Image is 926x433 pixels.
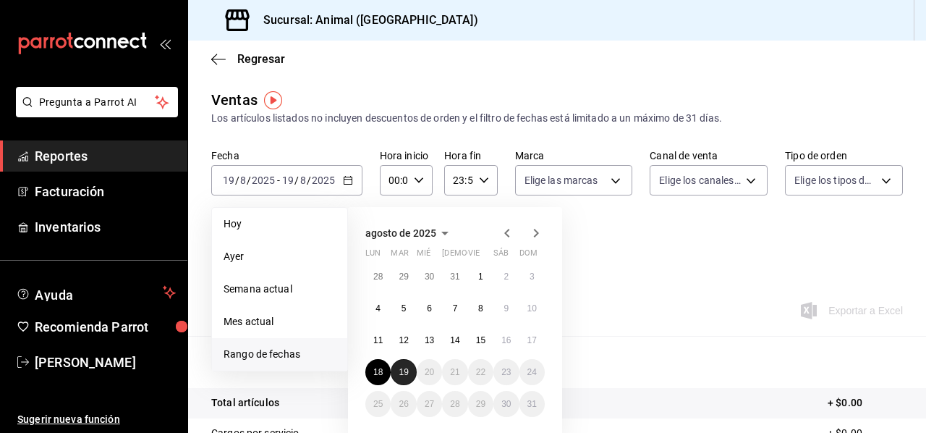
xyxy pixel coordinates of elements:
abbr: 2 de agosto de 2025 [504,272,509,282]
label: Hora inicio [380,151,433,161]
span: / [235,175,239,186]
button: Pregunta a Parrot AI [16,87,178,117]
abbr: 13 de agosto de 2025 [425,335,434,345]
abbr: 22 de agosto de 2025 [476,367,485,377]
abbr: viernes [468,248,480,264]
abbr: 25 de agosto de 2025 [373,399,383,409]
abbr: 3 de agosto de 2025 [530,272,535,282]
button: 20 de agosto de 2025 [417,359,442,385]
input: ---- [251,175,276,186]
button: 2 de agosto de 2025 [493,264,519,290]
button: 30 de julio de 2025 [417,264,442,290]
button: 8 de agosto de 2025 [468,295,493,321]
div: Los artículos listados no incluyen descuentos de orden y el filtro de fechas está limitado a un m... [211,111,903,126]
button: 15 de agosto de 2025 [468,327,493,353]
button: 18 de agosto de 2025 [365,359,391,385]
span: agosto de 2025 [365,227,436,239]
input: -- [300,175,307,186]
label: Hora fin [444,151,497,161]
button: Regresar [211,52,285,66]
button: 29 de julio de 2025 [391,264,416,290]
input: -- [239,175,247,186]
h3: Sucursal: Animal ([GEOGRAPHIC_DATA]) [252,12,478,29]
button: open_drawer_menu [159,38,171,49]
abbr: 27 de agosto de 2025 [425,399,434,409]
span: Pregunta a Parrot AI [39,95,156,110]
abbr: miércoles [417,248,430,264]
abbr: domingo [519,248,538,264]
button: agosto de 2025 [365,224,454,242]
span: / [247,175,251,186]
abbr: 6 de agosto de 2025 [427,303,432,314]
label: Fecha [211,151,362,161]
abbr: 18 de agosto de 2025 [373,367,383,377]
button: 7 de agosto de 2025 [442,295,467,321]
button: 21 de agosto de 2025 [442,359,467,385]
button: 14 de agosto de 2025 [442,327,467,353]
button: 30 de agosto de 2025 [493,391,519,417]
abbr: 23 de agosto de 2025 [501,367,511,377]
img: Tooltip marker [264,91,282,109]
abbr: 21 de agosto de 2025 [450,367,459,377]
input: -- [222,175,235,186]
span: Recomienda Parrot [35,317,176,337]
button: 17 de agosto de 2025 [519,327,545,353]
abbr: 9 de agosto de 2025 [504,303,509,314]
abbr: 7 de agosto de 2025 [453,303,458,314]
span: / [294,175,299,186]
button: 31 de julio de 2025 [442,264,467,290]
button: 26 de agosto de 2025 [391,391,416,417]
button: 3 de agosto de 2025 [519,264,545,290]
button: 13 de agosto de 2025 [417,327,442,353]
button: 5 de agosto de 2025 [391,295,416,321]
button: 23 de agosto de 2025 [493,359,519,385]
span: Mes actual [224,314,336,329]
button: 29 de agosto de 2025 [468,391,493,417]
button: 1 de agosto de 2025 [468,264,493,290]
span: Regresar [237,52,285,66]
button: 16 de agosto de 2025 [493,327,519,353]
span: Elige las marcas [524,173,598,188]
span: Ayer [224,249,336,264]
div: Ventas [211,89,258,111]
button: 12 de agosto de 2025 [391,327,416,353]
button: 25 de agosto de 2025 [365,391,391,417]
label: Tipo de orden [785,151,903,161]
a: Pregunta a Parrot AI [10,105,178,120]
button: 31 de agosto de 2025 [519,391,545,417]
input: ---- [311,175,336,186]
span: Facturación [35,182,176,201]
abbr: 17 de agosto de 2025 [527,335,537,345]
span: Rango de fechas [224,347,336,362]
abbr: 29 de julio de 2025 [399,272,408,282]
abbr: 28 de julio de 2025 [373,272,383,282]
span: Inventarios [35,217,176,237]
span: / [307,175,311,186]
button: 19 de agosto de 2025 [391,359,416,385]
p: + $0.00 [828,395,903,411]
span: Hoy [224,216,336,232]
label: Marca [515,151,633,161]
button: 22 de agosto de 2025 [468,359,493,385]
abbr: 5 de agosto de 2025 [402,303,407,314]
span: Elige los tipos de orden [794,173,876,188]
abbr: 1 de agosto de 2025 [478,272,483,282]
button: 27 de agosto de 2025 [417,391,442,417]
button: 10 de agosto de 2025 [519,295,545,321]
abbr: 31 de agosto de 2025 [527,399,537,409]
p: Total artículos [211,395,279,411]
span: Elige los canales de venta [659,173,741,188]
abbr: 16 de agosto de 2025 [501,335,511,345]
abbr: 30 de agosto de 2025 [501,399,511,409]
abbr: 20 de agosto de 2025 [425,367,434,377]
abbr: 4 de agosto de 2025 [375,303,381,314]
button: 4 de agosto de 2025 [365,295,391,321]
button: 6 de agosto de 2025 [417,295,442,321]
abbr: 12 de agosto de 2025 [399,335,408,345]
abbr: 29 de agosto de 2025 [476,399,485,409]
abbr: 8 de agosto de 2025 [478,303,483,314]
abbr: 28 de agosto de 2025 [450,399,459,409]
button: 11 de agosto de 2025 [365,327,391,353]
span: Ayuda [35,284,157,301]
